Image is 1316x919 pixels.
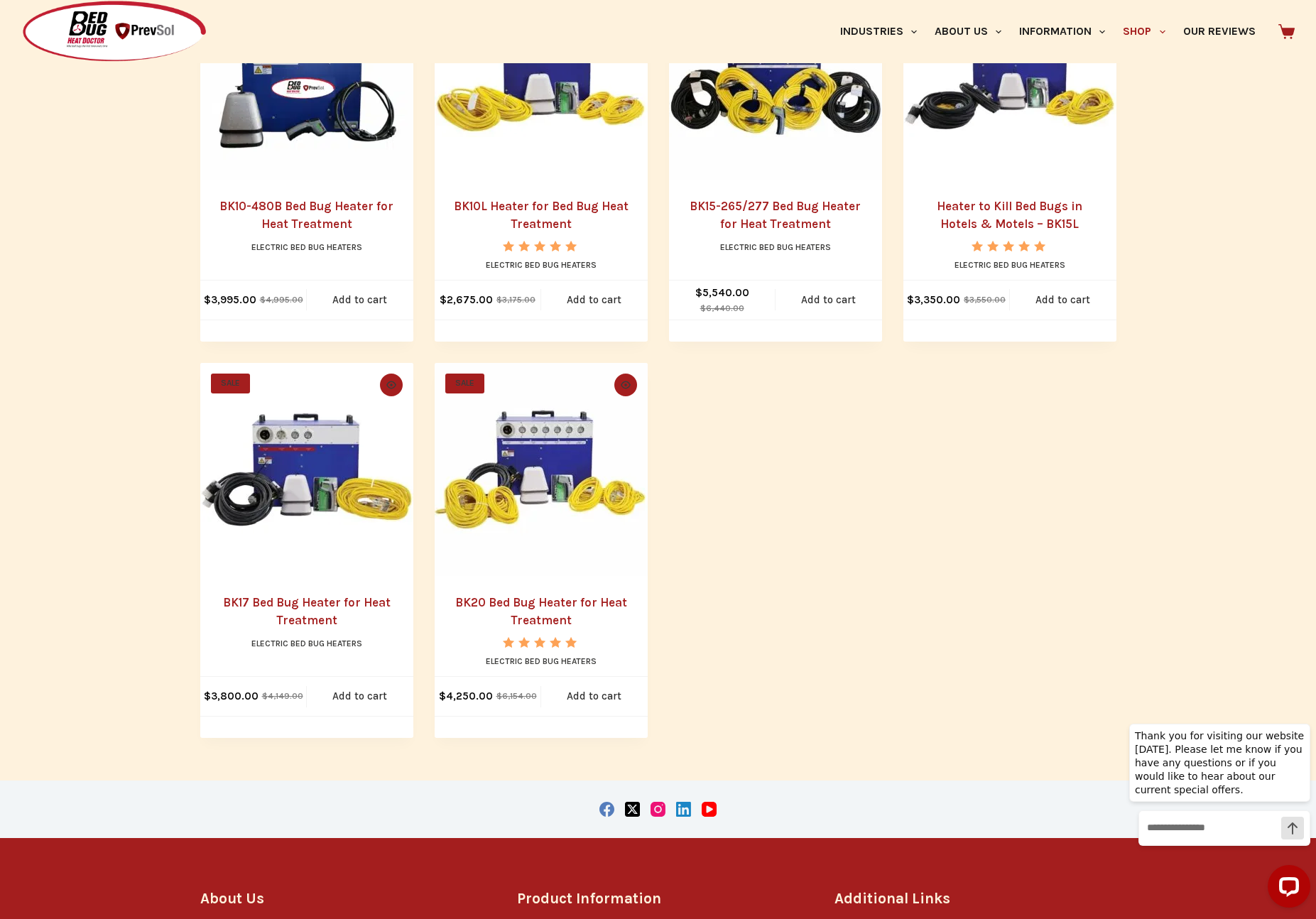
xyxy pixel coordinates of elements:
a: Add to cart: “BK15-265/277 Bed Bug Heater for Heat Treatment” [776,281,882,320]
a: BK10L Heater for Bed Bug Heat Treatment [454,199,629,232]
span: $ [496,295,502,305]
a: YouTube [702,802,717,817]
a: BK17 Bed Bug Heater for Heat Treatment [200,363,413,576]
span: Rated out of 5 [503,637,579,680]
span: $ [204,690,211,702]
bdi: 2,675.00 [440,293,493,306]
h3: Additional Links [834,888,1116,910]
div: Rated 5.00 out of 5 [503,637,579,648]
a: Add to cart: “BK20 Bed Bug Heater for Heat Treatment” [541,677,648,716]
a: BK15-265/277 Bed Bug Heater for Heat Treatment [690,199,861,232]
bdi: 5,540.00 [695,286,749,299]
div: Rated 5.00 out of 5 [503,241,579,251]
a: Add to cart: “Heater to Kill Bed Bugs in Hotels & Motels - BK15L” [1010,281,1116,320]
bdi: 3,800.00 [204,690,259,702]
bdi: 3,175.00 [496,295,535,305]
div: Rated 5.00 out of 5 [972,241,1048,251]
span: SALE [211,374,250,393]
span: $ [907,293,914,306]
a: Heater to Kill Bed Bugs in Hotels & Motels – BK15L [937,199,1082,232]
a: BK20 Bed Bug Heater for Heat Treatment [435,363,648,576]
button: Quick view toggle [380,374,403,396]
span: $ [695,286,702,299]
a: Instagram [651,802,665,817]
a: Add to cart: “BK17 Bed Bug Heater for Heat Treatment” [307,677,413,716]
span: $ [262,691,268,701]
span: Rated out of 5 [972,241,1048,284]
button: Quick view toggle [614,374,637,396]
span: $ [204,293,211,306]
span: $ [440,293,447,306]
a: Electric Bed Bug Heaters [251,638,362,648]
bdi: 6,154.00 [496,691,537,701]
a: BK17 Bed Bug Heater for Heat Treatment [223,595,391,628]
h3: About Us [200,888,482,910]
a: BK10-480B Bed Bug Heater for Heat Treatment [219,199,393,232]
span: $ [439,690,446,702]
a: Electric Bed Bug Heaters [486,260,597,270]
a: Electric Bed Bug Heaters [720,242,831,252]
bdi: 6,440.00 [700,303,744,313]
bdi: 3,350.00 [907,293,960,306]
bdi: 3,995.00 [204,293,256,306]
a: Electric Bed Bug Heaters [486,656,597,666]
span: SALE [445,374,484,393]
a: Electric Bed Bug Heaters [251,242,362,252]
a: Add to cart: “BK10-480B Bed Bug Heater for Heat Treatment” [307,281,413,320]
iframe: LiveChat chat widget [1118,697,1316,919]
a: Electric Bed Bug Heaters [955,260,1065,270]
bdi: 3,550.00 [964,295,1006,305]
bdi: 4,995.00 [260,295,303,305]
span: $ [700,303,706,313]
bdi: 4,250.00 [439,690,493,702]
span: $ [964,295,969,305]
a: X (Twitter) [625,802,640,817]
span: $ [260,295,266,305]
h3: Product Information [517,888,799,910]
a: LinkedIn [676,802,691,817]
bdi: 4,149.00 [262,691,303,701]
span: Rated out of 5 [503,241,579,284]
a: Add to cart: “BK10L Heater for Bed Bug Heat Treatment” [541,281,648,320]
a: BK20 Bed Bug Heater for Heat Treatment [455,595,627,628]
span: $ [496,691,502,701]
a: Facebook [599,802,614,817]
